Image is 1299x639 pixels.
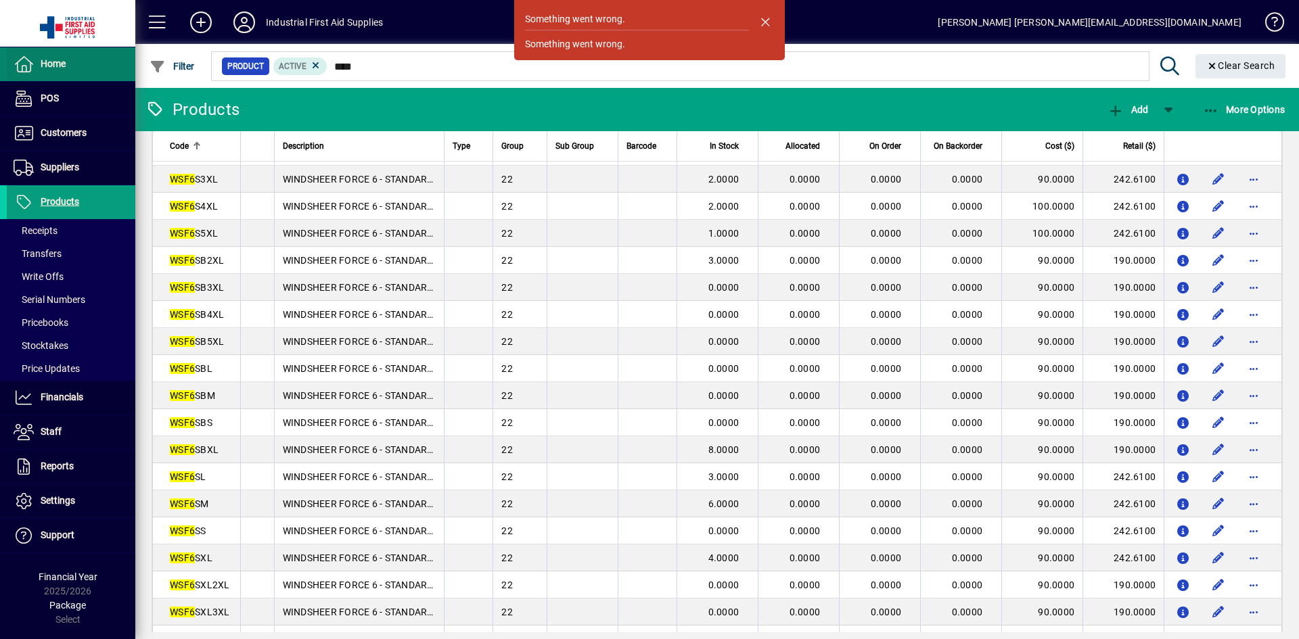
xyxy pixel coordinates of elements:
[1082,301,1164,328] td: 190.0000
[1243,195,1264,217] button: More options
[283,417,505,428] span: WINDSHEER FORCE 6 - STANDARD BLACK - SMALL
[41,162,79,172] span: Suppliers
[170,498,209,509] span: SM
[14,225,58,236] span: Receipts
[871,552,902,563] span: 0.0000
[170,417,212,428] span: SBS
[1001,301,1082,328] td: 90.0000
[790,390,821,401] span: 0.0000
[501,139,524,153] span: Group
[871,525,902,536] span: 0.0000
[170,552,212,563] span: SXL
[1082,382,1164,409] td: 190.0000
[7,47,135,81] a: Home
[1082,328,1164,355] td: 190.0000
[14,271,64,282] span: Write Offs
[453,139,470,153] span: Type
[952,607,983,617] span: 0.0000
[952,255,983,266] span: 0.0000
[1243,574,1264,596] button: More options
[283,579,514,590] span: WINDSHEER FORCE 6 - STANDARD XTRA LONG - 2XL
[501,579,513,590] span: 22
[1082,409,1164,436] td: 190.0000
[145,99,240,120] div: Products
[273,57,327,75] mat-chip: Activation Status: Active
[283,139,324,153] span: Description
[170,228,218,239] span: S5XL
[170,228,195,239] em: WSF6
[1200,97,1289,122] button: More Options
[501,607,513,617] span: 22
[708,282,739,293] span: 0.0000
[952,525,983,536] span: 0.0000
[1001,220,1082,247] td: 100.0000
[871,579,902,590] span: 0.0000
[170,607,195,617] em: WSF6
[14,340,68,351] span: Stocktakes
[283,139,436,153] div: Description
[283,174,459,185] span: WINDSHEER FORCE 6 - STANDARD - 3XL
[790,336,821,347] span: 0.0000
[279,62,306,71] span: Active
[1243,331,1264,352] button: More options
[266,11,383,33] div: Industrial First Aid Supplies
[1243,250,1264,271] button: More options
[1208,412,1229,433] button: Edit
[1255,3,1282,47] a: Knowledge Base
[150,61,195,72] span: Filter
[501,201,513,212] span: 22
[1206,60,1275,71] span: Clear Search
[952,336,983,347] span: 0.0000
[1243,168,1264,190] button: More options
[41,426,62,437] span: Staff
[170,174,195,185] em: WSF6
[871,174,902,185] span: 0.0000
[7,151,135,185] a: Suppliers
[14,248,62,259] span: Transfers
[790,228,821,239] span: 0.0000
[1082,220,1164,247] td: 242.6100
[7,415,135,449] a: Staff
[283,525,472,536] span: WINDSHEER FORCE 6 - STANDARD - SMALL
[934,139,982,153] span: On Backorder
[871,336,902,347] span: 0.0000
[41,495,75,506] span: Settings
[1208,574,1229,596] button: Edit
[871,607,902,617] span: 0.0000
[501,444,513,455] span: 22
[790,417,821,428] span: 0.0000
[1082,355,1164,382] td: 190.0000
[283,201,459,212] span: WINDSHEER FORCE 6 - STANDARD - 4XL
[1208,277,1229,298] button: Edit
[283,228,459,239] span: WINDSHEER FORCE 6 - STANDARD - 5XL
[170,498,195,509] em: WSF6
[7,450,135,483] a: Reports
[14,317,68,328] span: Pricebooks
[790,255,821,266] span: 0.0000
[1108,104,1148,115] span: Add
[1208,466,1229,488] button: Edit
[1208,601,1229,623] button: Edit
[1045,139,1074,153] span: Cost ($)
[501,228,513,239] span: 22
[952,579,983,590] span: 0.0000
[170,282,224,293] span: SB3XL
[1082,193,1164,220] td: 242.6100
[685,139,751,153] div: In Stock
[1203,104,1285,115] span: More Options
[501,139,539,153] div: Group
[170,471,195,482] em: WSF6
[1243,520,1264,542] button: More options
[170,363,212,374] span: SBL
[49,600,86,611] span: Package
[501,336,513,347] span: 22
[170,525,206,536] span: SS
[708,309,739,320] span: 0.0000
[871,444,902,455] span: 0.0000
[1001,436,1082,463] td: 90.0000
[708,336,739,347] span: 0.0000
[785,139,820,153] span: Allocated
[871,363,902,374] span: 0.0000
[848,139,913,153] div: On Order
[1208,520,1229,542] button: Edit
